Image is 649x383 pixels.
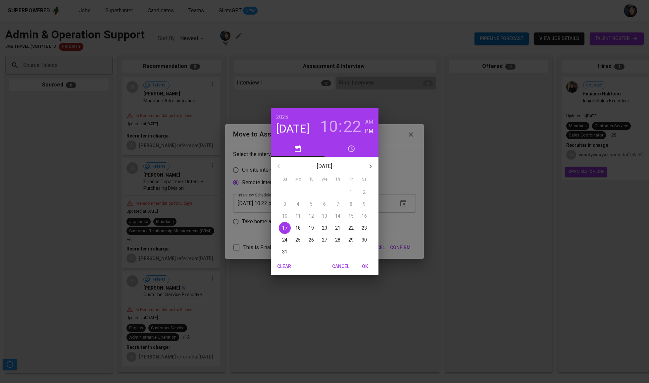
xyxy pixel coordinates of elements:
[279,246,291,258] button: 31
[295,225,301,231] p: 18
[305,234,317,246] button: 26
[332,222,344,234] button: 21
[343,117,361,136] button: 22
[309,237,314,243] p: 26
[276,113,288,122] button: 2025
[348,225,354,231] p: 22
[357,262,373,271] span: OK
[345,176,357,183] span: Fr
[329,260,352,273] button: Cancel
[305,222,317,234] button: 19
[332,262,349,271] span: Cancel
[319,176,330,183] span: We
[362,237,367,243] p: 30
[319,222,330,234] button: 20
[332,176,344,183] span: Th
[355,260,376,273] button: OK
[358,234,370,246] button: 30
[320,117,338,136] button: 10
[279,176,291,183] span: Su
[287,162,363,170] p: [DATE]
[276,122,310,136] button: [DATE]
[338,117,342,136] h3: :
[322,237,327,243] p: 27
[358,222,370,234] button: 23
[305,176,317,183] span: Tu
[282,248,287,255] p: 31
[345,234,357,246] button: 29
[348,237,354,243] p: 29
[274,260,295,273] button: Clear
[345,222,357,234] button: 22
[292,176,304,183] span: Mo
[335,225,340,231] p: 21
[332,234,344,246] button: 28
[309,225,314,231] p: 19
[276,262,292,271] span: Clear
[295,237,301,243] p: 25
[322,225,327,231] p: 20
[282,237,287,243] p: 24
[279,222,291,234] button: 17
[292,234,304,246] button: 25
[279,234,291,246] button: 24
[282,225,287,231] p: 17
[358,176,370,183] span: Sa
[335,237,340,243] p: 28
[292,222,304,234] button: 18
[319,234,330,246] button: 27
[365,127,373,136] button: PM
[365,117,373,127] button: AM
[362,225,367,231] p: 23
